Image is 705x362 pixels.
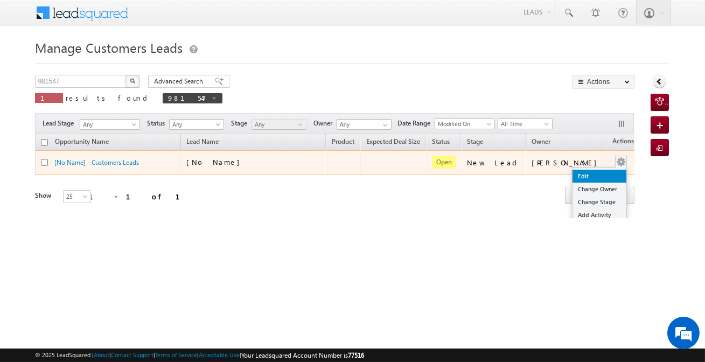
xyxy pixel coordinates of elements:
[111,351,153,358] a: Contact Support
[565,186,585,204] span: prev
[40,93,58,102] span: 1
[607,135,639,149] span: Actions
[332,137,354,145] span: Product
[177,5,203,31] div: Minimize live chat window
[54,158,139,166] a: [No Name] - Customers Leads
[427,136,455,150] a: Status
[155,351,197,358] a: Terms of Service
[63,190,91,203] a: 25
[41,139,48,146] input: Check all records
[313,119,337,128] span: Owner
[66,93,151,102] span: results found
[532,137,550,145] span: Owner
[169,119,224,130] a: Any
[55,137,109,145] span: Opportunity Name
[170,120,221,129] span: Any
[565,187,585,204] a: prev
[348,351,364,359] span: 77516
[573,208,626,221] a: Add Activity
[199,351,240,358] a: Acceptable Use
[532,158,602,168] div: [PERSON_NAME]
[467,158,521,168] div: New Lead
[130,78,135,83] img: Search
[462,136,488,150] a: Stage
[377,120,390,130] a: Show All Items
[186,157,245,166] span: [No Name]
[35,191,54,200] div: Show
[573,196,626,208] a: Change Stage
[337,119,392,130] input: Type to Search
[231,119,252,128] span: Stage
[181,136,224,150] span: Lead Name
[397,119,435,128] span: Date Range
[154,76,206,86] span: Advanced Search
[241,351,364,359] span: Your Leadsquared Account Number is
[14,100,197,273] textarea: Type your message and hit 'Enter'
[252,119,306,130] a: Any
[18,57,45,71] img: d_60004797649_company_0_60004797649
[64,192,92,201] span: 25
[56,57,181,71] div: Chat with us now
[435,119,495,129] a: Modified On
[573,75,634,88] button: Actions
[80,119,140,130] a: Any
[50,136,114,150] a: Opportunity Name
[168,93,206,102] span: 981547
[573,183,626,196] a: Change Owner
[35,350,364,360] span: © 2025 LeadSquared | | | | |
[435,119,491,129] span: Modified On
[94,351,109,358] a: About
[573,170,626,183] a: Edit
[366,137,420,145] span: Expected Deal Size
[35,39,183,56] span: Manage Customers Leads
[146,282,196,297] em: Start Chat
[361,136,425,150] a: Expected Deal Size
[432,156,456,169] span: Open
[252,120,303,129] span: Any
[43,119,78,128] span: Lead Stage
[89,190,193,203] div: 1 - 1 of 1
[498,119,553,129] a: All Time
[80,120,136,129] span: Any
[498,119,549,129] span: All Time
[147,119,169,128] span: Status
[467,137,483,145] span: Stage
